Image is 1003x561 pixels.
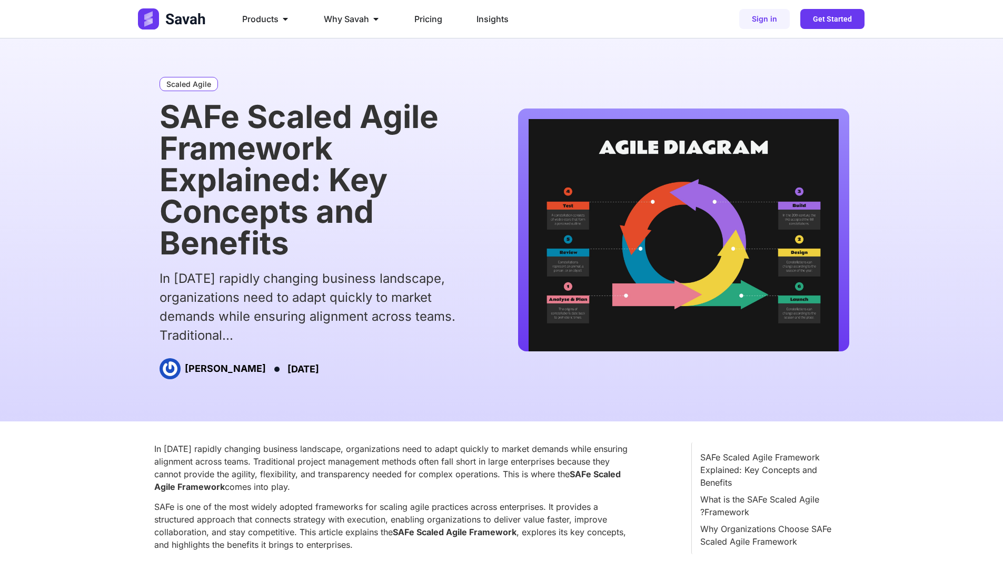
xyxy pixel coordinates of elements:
[700,523,841,548] a: Why Organizations Choose SAFe Scaled Agile Framework
[752,15,777,23] span: Sign in
[185,363,266,375] h3: [PERSON_NAME]
[700,451,841,489] a: SAFe Scaled Agile Framework Explained: Key Concepts and Benefits
[476,13,509,25] a: Insights
[813,15,852,23] span: Get Started
[324,13,369,25] span: Why Savah
[529,119,839,351] img: SAFe Scaled Agile Framework
[160,358,181,379] img: Picture of Helen W
[154,442,639,493] p: In [DATE] rapidly changing business landscape, organizations need to adapt quickly to market dema...
[160,101,479,259] h1: SAFe Scaled Agile Framework Explained: Key Concepts and Benefits
[160,77,218,91] a: Scaled Agile
[160,269,479,345] div: In [DATE] rapidly changing business landscape, organizations need to adapt quickly to market dema...
[154,500,639,551] p: SAFe is one of the most widely adopted frameworks for scaling agile practices across enterprises....
[393,527,517,537] strong: SAFe Scaled Agile Framework
[700,493,841,518] a: What is the SAFe Scaled Agile Framework?
[414,13,442,25] a: Pricing
[234,8,603,29] nav: Menu
[800,9,865,29] a: Get Started
[739,9,790,29] a: Sign in
[287,363,319,375] time: [DATE]
[234,8,603,29] div: Menu Toggle
[242,13,279,25] span: Products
